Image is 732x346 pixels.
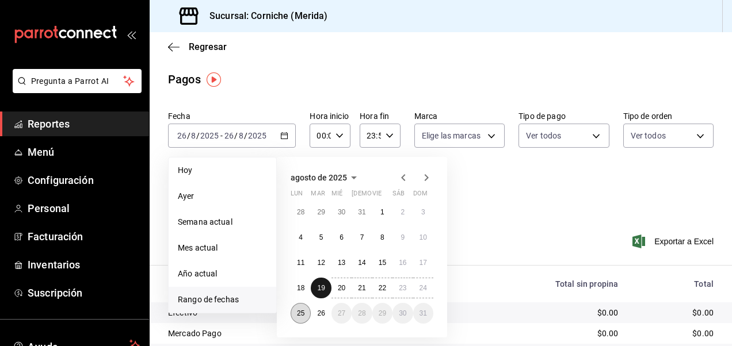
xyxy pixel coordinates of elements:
[399,259,406,267] abbr: 16 de agosto de 2025
[200,131,219,140] input: ----
[352,227,372,248] button: 7 de agosto de 2025
[331,227,352,248] button: 6 de agosto de 2025
[178,242,267,254] span: Mes actual
[379,259,386,267] abbr: 15 de agosto de 2025
[392,202,413,222] button: 2 de agosto de 2025
[168,112,296,120] label: Fecha
[177,131,187,140] input: --
[331,278,352,298] button: 20 de agosto de 2025
[413,303,433,324] button: 31 de agosto de 2025
[462,328,618,339] div: $0.00
[338,208,345,216] abbr: 30 de julio de 2025
[413,252,433,273] button: 17 de agosto de 2025
[178,190,267,202] span: Ayer
[196,131,200,140] span: /
[462,279,618,289] div: Total sin propina
[291,278,311,298] button: 18 de agosto de 2025
[31,75,124,87] span: Pregunta a Parrot AI
[420,233,427,241] abbr: 10 de agosto de 2025
[338,259,345,267] abbr: 13 de agosto de 2025
[414,112,505,120] label: Marca
[331,190,342,202] abbr: miércoles
[420,259,427,267] abbr: 17 de agosto de 2025
[372,227,392,248] button: 8 de agosto de 2025
[340,233,344,241] abbr: 6 de agosto de 2025
[291,252,311,273] button: 11 de agosto de 2025
[234,131,238,140] span: /
[28,144,140,160] span: Menú
[297,309,304,317] abbr: 25 de agosto de 2025
[631,130,666,141] span: Ver todos
[462,307,618,318] div: $0.00
[420,309,427,317] abbr: 31 de agosto de 2025
[168,41,227,52] button: Regresar
[392,252,413,273] button: 16 de agosto de 2025
[636,279,714,289] div: Total
[372,202,392,222] button: 1 de agosto de 2025
[421,208,425,216] abbr: 3 de agosto de 2025
[379,284,386,292] abbr: 22 de agosto de 2025
[372,278,392,298] button: 22 de agosto de 2025
[399,309,406,317] abbr: 30 de agosto de 2025
[238,131,244,140] input: --
[392,303,413,324] button: 30 de agosto de 2025
[526,130,561,141] span: Ver todos
[380,208,384,216] abbr: 1 de agosto de 2025
[331,202,352,222] button: 30 de julio de 2025
[247,131,267,140] input: ----
[311,190,325,202] abbr: martes
[372,303,392,324] button: 29 de agosto de 2025
[224,131,234,140] input: --
[297,284,304,292] abbr: 18 de agosto de 2025
[420,284,427,292] abbr: 24 de agosto de 2025
[635,234,714,248] span: Exportar a Excel
[352,252,372,273] button: 14 de agosto de 2025
[413,202,433,222] button: 3 de agosto de 2025
[352,202,372,222] button: 31 de julio de 2025
[352,190,420,202] abbr: jueves
[28,116,140,132] span: Reportes
[636,307,714,318] div: $0.00
[311,252,331,273] button: 12 de agosto de 2025
[317,208,325,216] abbr: 29 de julio de 2025
[291,173,347,182] span: agosto de 2025
[379,309,386,317] abbr: 29 de agosto de 2025
[372,190,382,202] abbr: viernes
[28,172,140,188] span: Configuración
[311,278,331,298] button: 19 de agosto de 2025
[331,303,352,324] button: 27 de agosto de 2025
[399,284,406,292] abbr: 23 de agosto de 2025
[380,233,384,241] abbr: 8 de agosto de 2025
[168,328,341,339] div: Mercado Pago
[518,112,609,120] label: Tipo de pago
[190,131,196,140] input: --
[413,190,428,202] abbr: domingo
[244,131,247,140] span: /
[636,328,714,339] div: $0.00
[28,257,140,272] span: Inventarios
[291,190,303,202] abbr: lunes
[413,227,433,248] button: 10 de agosto de 2025
[317,309,325,317] abbr: 26 de agosto de 2025
[291,303,311,324] button: 25 de agosto de 2025
[28,229,140,244] span: Facturación
[392,278,413,298] button: 23 de agosto de 2025
[178,216,267,228] span: Semana actual
[291,202,311,222] button: 28 de julio de 2025
[319,233,323,241] abbr: 5 de agosto de 2025
[291,171,361,184] button: agosto de 2025
[392,227,413,248] button: 9 de agosto de 2025
[207,72,221,87] img: Tooltip marker
[372,252,392,273] button: 15 de agosto de 2025
[178,164,267,176] span: Hoy
[623,112,714,120] label: Tipo de orden
[127,30,136,39] button: open_drawer_menu
[178,268,267,280] span: Año actual
[200,9,328,23] h3: Sucursal: Corniche (Merida)
[189,41,227,52] span: Regresar
[28,285,140,301] span: Suscripción
[311,227,331,248] button: 5 de agosto de 2025
[352,303,372,324] button: 28 de agosto de 2025
[422,130,481,141] span: Elige las marcas
[297,259,304,267] abbr: 11 de agosto de 2025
